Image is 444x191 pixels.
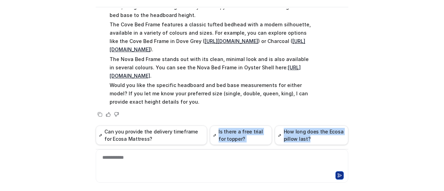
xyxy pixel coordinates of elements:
[210,125,272,145] button: Is there a free trial for topper?
[110,64,301,79] a: [URL][DOMAIN_NAME]
[205,38,258,44] a: [URL][DOMAIN_NAME]
[110,81,313,106] p: Would you like the specific headboard and bed base measurements for either model? If you let me k...
[96,125,207,145] button: Can you provide the delivery timeframe for Ecosa Mattress?
[110,20,313,54] p: The Cove Bed Frame features a classic tufted bedhead with a modern silhouette, available in a var...
[275,125,348,145] button: How long does the Ecosa pillow last?
[110,55,313,80] p: The Nova Bed Frame stands out with its clean, minimal look and is also available in several colou...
